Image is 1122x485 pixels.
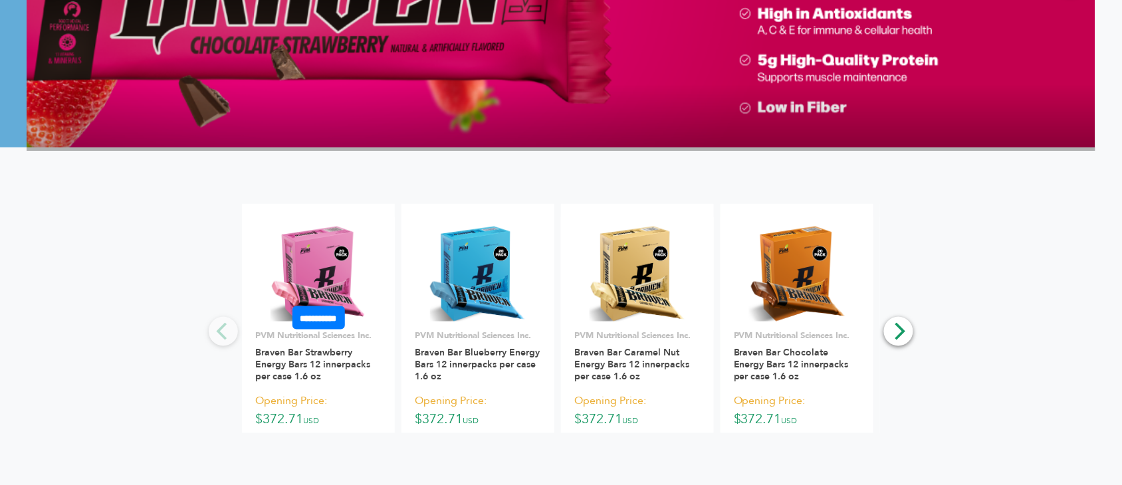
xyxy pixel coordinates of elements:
a: Braven Bar Caramel Nut Energy Bars 12 innerpacks per case 1.6 oz [574,347,689,383]
img: Braven Bar Caramel Nut Energy Bars 12 innerpacks per case 1.6 oz [590,226,686,322]
span: USD [303,416,319,427]
p: PVM Nutritional Sciences Inc. [574,330,701,342]
p: $372.71 [415,391,541,431]
p: PVM Nutritional Sciences Inc. [255,330,382,342]
p: $372.71 [574,391,701,431]
p: $372.71 [255,391,382,431]
span: USD [463,416,479,427]
a: Braven Bar Chocolate Energy Bars 12 innerpacks per case 1.6 oz [734,347,849,383]
span: Opening Price: [574,393,646,411]
p: PVM Nutritional Sciences Inc. [734,330,860,342]
span: Opening Price: [415,393,487,411]
img: Braven Bar Blueberry Energy Bars 12 innerpacks per case 1.6 oz [430,226,526,322]
button: Next [884,317,913,346]
span: USD [782,416,798,427]
span: USD [622,416,638,427]
a: Braven Bar Blueberry Energy Bars 12 innerpacks per case 1.6 oz [415,347,540,383]
img: Braven Bar Chocolate Energy Bars 12 innerpacks per case 1.6 oz [749,226,845,322]
span: Opening Price: [734,393,806,411]
span: Opening Price: [255,393,327,411]
img: Braven Bar Strawberry Energy Bars 12 innerpacks per case 1.6 oz [271,226,367,322]
p: PVM Nutritional Sciences Inc. [415,330,541,342]
a: Braven Bar Strawberry Energy Bars 12 innerpacks per case 1.6 oz [255,347,370,383]
p: $372.71 [734,391,860,431]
